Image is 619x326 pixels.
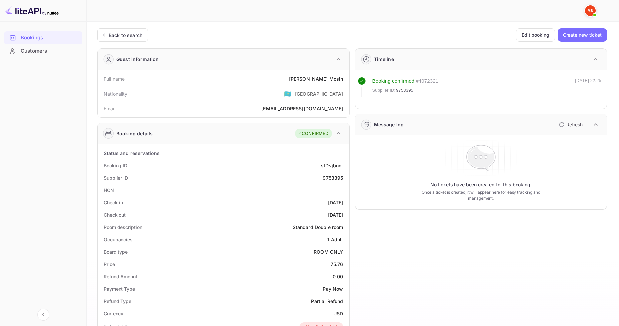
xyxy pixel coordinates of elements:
div: Pay Now [323,285,343,292]
button: Create new ticket [558,28,607,42]
img: Yandex Support [585,5,596,16]
div: Booking confirmed [372,77,415,85]
div: Standard Double room [293,224,343,231]
div: Message log [374,121,404,128]
div: 75.76 [331,261,343,268]
div: Customers [21,47,79,55]
p: No tickets have been created for this booking. [430,181,532,188]
div: Refund Type [104,298,131,305]
div: Email [104,105,115,112]
div: Check-in [104,199,123,206]
div: Timeline [374,56,394,63]
div: Status and reservations [104,150,160,157]
div: [DATE] 22:25 [575,77,601,97]
div: HCN [104,187,114,194]
div: Price [104,261,115,268]
div: Currency [104,310,123,317]
a: Customers [4,45,82,57]
button: Refresh [555,119,585,130]
a: Bookings [4,31,82,44]
div: CONFIRMED [297,130,328,137]
p: Refresh [566,121,583,128]
span: United States [284,88,292,100]
div: 1 Adult [327,236,343,243]
div: Occupancies [104,236,133,243]
div: Full name [104,75,125,82]
button: Edit booking [516,28,555,42]
div: Payment Type [104,285,135,292]
div: Booking ID [104,162,127,169]
div: Bookings [21,34,79,42]
div: 0.00 [333,273,343,280]
div: Booking details [116,130,153,137]
div: [GEOGRAPHIC_DATA] [295,90,343,97]
div: Guest information [116,56,159,63]
button: Collapse navigation [37,309,49,321]
div: stDvjbnnr [321,162,343,169]
div: USD [333,310,343,317]
div: # 4072321 [416,77,438,85]
div: [DATE] [328,199,343,206]
span: Supplier ID: [372,87,396,94]
div: Refund Amount [104,273,137,280]
p: Once a ticket is created, it will appear here for easy tracking and management. [413,189,549,201]
span: 9753395 [396,87,413,94]
div: [DATE] [328,211,343,218]
div: Customers [4,45,82,58]
div: Room description [104,224,142,231]
div: Back to search [109,32,142,39]
div: Partial Refund [311,298,343,305]
div: Board type [104,248,128,255]
div: ROOM ONLY [314,248,343,255]
div: Nationality [104,90,128,97]
div: Check out [104,211,126,218]
img: LiteAPI logo [5,5,59,16]
div: 9753395 [323,174,343,181]
div: Supplier ID [104,174,128,181]
div: [EMAIL_ADDRESS][DOMAIN_NAME] [261,105,343,112]
div: [PERSON_NAME] Mosin [289,75,343,82]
